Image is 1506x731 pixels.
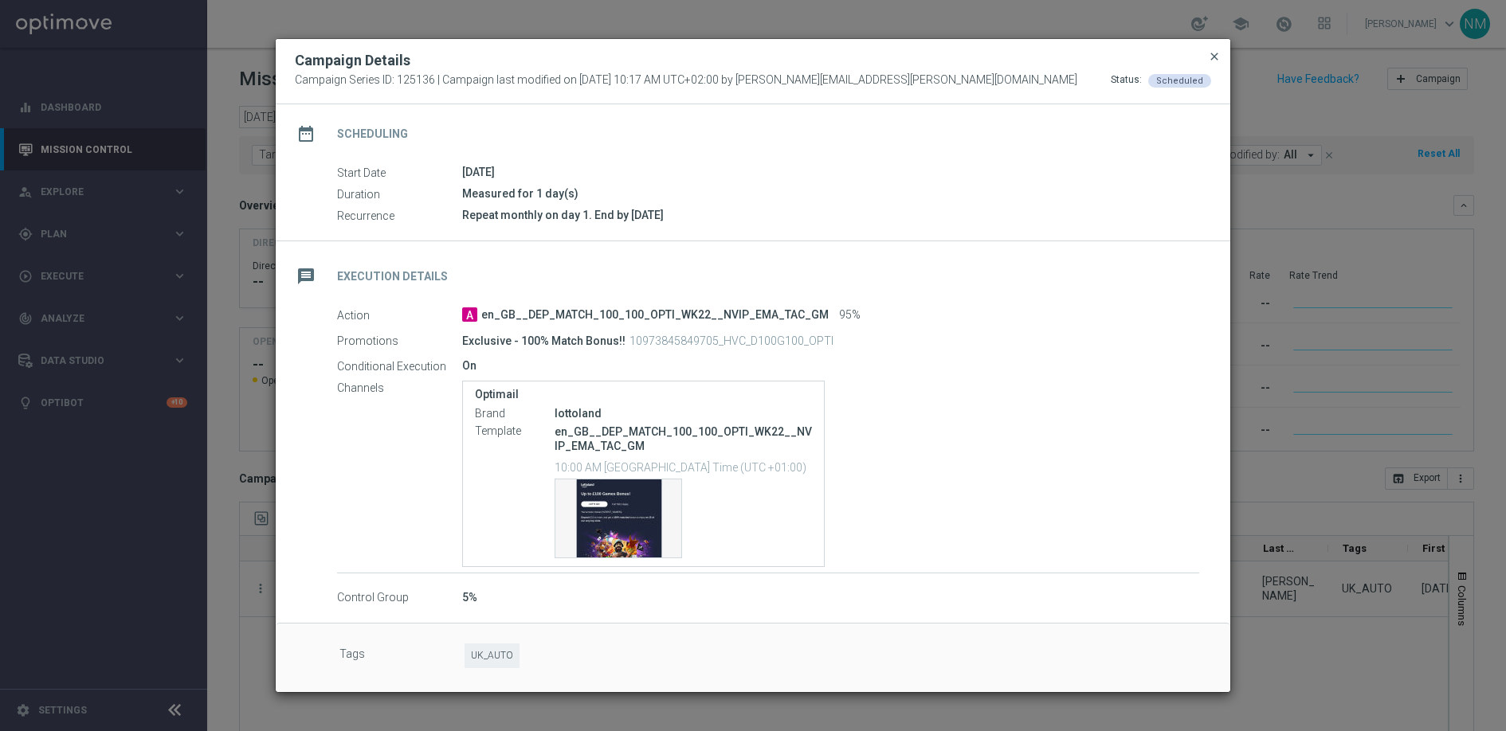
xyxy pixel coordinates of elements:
[1111,73,1142,88] div: Status:
[337,381,462,395] label: Channels
[337,166,462,180] label: Start Date
[339,643,465,668] label: Tags
[555,424,812,453] p: en_GB__DEP_MATCH_100_100_OPTI_WK22__NVIP_EMA_TAC_GM
[481,308,829,322] span: en_GB__DEP_MATCH_100_100_OPTI_WK22__NVIP_EMA_TAC_GM
[462,186,1199,201] div: Measured for 1 day(s)
[462,358,1199,373] div: On
[475,388,812,401] label: Optimail
[337,127,408,142] h2: Scheduling
[1156,76,1203,86] span: Scheduled
[337,359,462,373] label: Conditional Execution
[462,207,1199,223] div: Repeat monthly on day 1. End by [DATE]
[462,164,1199,180] div: [DATE]
[462,334,626,348] p: Exclusive - 100% Match Bonus!!
[629,334,833,348] p: 10973845849705_HVC_D100G100_OPTI
[555,405,812,421] div: lottoland
[555,459,812,475] p: 10:00 AM [GEOGRAPHIC_DATA] Time (UTC +01:00)
[465,643,520,668] span: UK_AUTO
[839,308,861,322] span: 95%
[337,591,462,605] label: Control Group
[462,589,1199,605] div: 5%
[295,51,410,70] h2: Campaign Details
[292,262,320,291] i: message
[292,119,320,148] i: date_range
[475,424,555,439] label: Template
[1148,73,1211,86] colored-tag: Scheduled
[337,187,462,201] label: Duration
[337,308,462,322] label: Action
[462,307,477,322] span: A
[295,73,1077,88] span: Campaign Series ID: 125136 | Campaign last modified on [DATE] 10:17 AM UTC+02:00 by [PERSON_NAME]...
[337,209,462,223] label: Recurrence
[475,407,555,421] label: Brand
[337,334,462,348] label: Promotions
[337,269,448,284] h2: Execution Details
[1208,50,1221,63] span: close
